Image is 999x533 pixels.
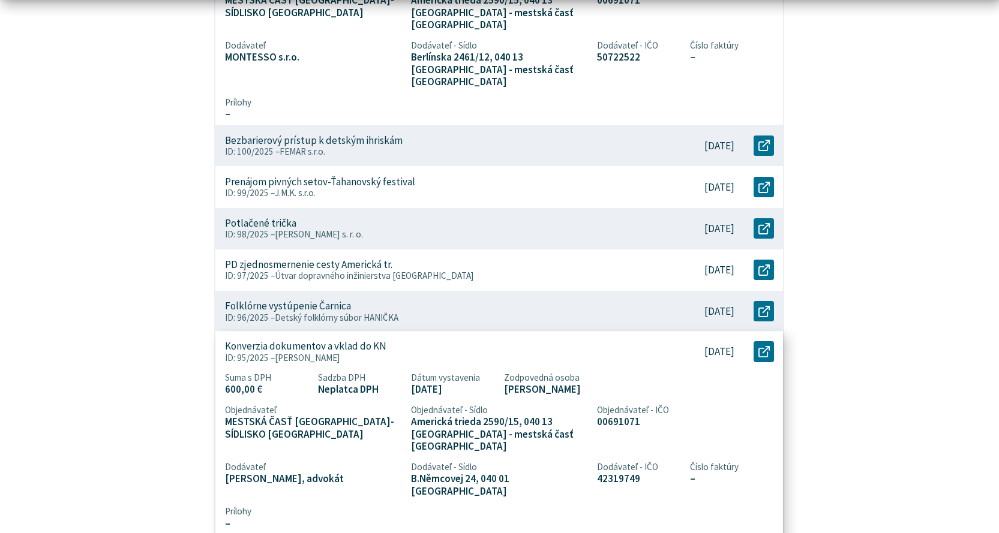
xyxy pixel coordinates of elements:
span: Dodávateľ - Sídlo [411,462,588,472]
span: – [690,472,774,485]
span: [PERSON_NAME] s. r. o. [275,228,363,240]
p: ID: 99/2025 – [225,188,649,198]
span: Detský folklórny súbor HANIČKA [275,312,398,323]
span: Dodávateľ - IČO [597,462,681,472]
p: ID: 96/2025 – [225,312,649,323]
span: Berlínska 2461/12, 040 13 [GEOGRAPHIC_DATA] - mestská časť [GEOGRAPHIC_DATA] [411,51,588,88]
span: – [225,108,775,121]
span: Objednávateľ - IČO [597,405,681,415]
p: ID: 98/2025 – [225,229,649,240]
p: Folklórne vystúpenie Čarnica [225,300,351,312]
p: Prenájom pivných setov-Ťahanovský festival [225,176,415,188]
span: Neplatca DPH [318,383,402,396]
span: Sadzba DPH [318,372,402,383]
p: Konverzia dokumentov a vklad do KN [225,340,386,353]
span: Dodávateľ - IČO [597,40,681,51]
span: Dodávateľ [225,40,402,51]
p: Bezbarierový prístup k detským ihriskám [225,134,403,147]
p: Potlačené trička [225,217,296,230]
p: [DATE] [704,140,734,152]
p: PD zjednosmernenie cesty Americká tr. [225,258,392,271]
span: [DATE] [411,383,495,396]
p: [DATE] [704,264,734,276]
p: [DATE] [704,181,734,194]
span: B.Němcovej 24, 040 01 [GEOGRAPHIC_DATA] [411,472,588,497]
span: Zodpovedná osoba [504,372,681,383]
span: Dodávateľ [225,462,402,472]
span: Číslo faktúry [690,462,774,472]
span: Suma s DPH [225,372,309,383]
span: FEMAR s.r.o. [280,146,325,157]
span: Objednávateľ [225,405,402,415]
span: Prílohy [225,506,775,517]
span: Americká trieda 2590/15, 040 13 [GEOGRAPHIC_DATA] - mestská časť [GEOGRAPHIC_DATA] [411,415,588,453]
p: [DATE] [704,305,734,318]
p: ID: 95/2025 – [225,353,649,363]
span: [PERSON_NAME] [275,352,340,363]
span: Objednávateľ - Sídlo [411,405,588,415]
span: – [225,517,775,530]
span: [PERSON_NAME] [504,383,681,396]
span: – [690,51,774,64]
span: 42319749 [597,472,681,485]
span: 50722522 [597,51,681,64]
span: Číslo faktúry [690,40,774,51]
span: Útvar dopravného inžinierstva [GEOGRAPHIC_DATA] [275,270,474,281]
span: MONTESSO s.r.o. [225,51,402,64]
p: [DATE] [704,222,734,235]
span: [PERSON_NAME], advokát [225,472,402,485]
span: MESTSKÁ ČASŤ [GEOGRAPHIC_DATA]-SÍDLISKO [GEOGRAPHIC_DATA] [225,415,402,440]
span: Dodávateľ - Sídlo [411,40,588,51]
span: 00691071 [597,415,681,428]
span: Dátum vystavenia [411,372,495,383]
span: Prílohy [225,97,775,108]
p: [DATE] [704,345,734,358]
p: ID: 100/2025 – [225,146,649,157]
span: J.M.K. s.r.o. [275,187,316,198]
p: ID: 97/2025 – [225,270,649,281]
span: 600,00 € [225,383,309,396]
